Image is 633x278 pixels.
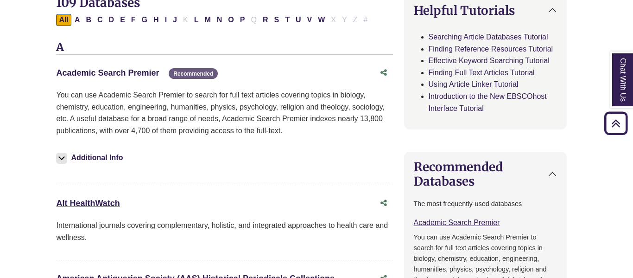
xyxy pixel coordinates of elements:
a: Back to Top [601,117,631,129]
button: Filter Results W [315,14,328,26]
button: Filter Results J [170,14,180,26]
button: Filter Results I [162,14,170,26]
button: Filter Results R [260,14,271,26]
button: Filter Results L [191,14,202,26]
a: Finding Reference Resources Tutorial [429,45,553,53]
button: Filter Results D [106,14,117,26]
a: Academic Search Premier [414,219,500,226]
button: Filter Results C [95,14,106,26]
button: Filter Results G [139,14,150,26]
button: Filter Results M [202,14,213,26]
span: Recommended [169,68,218,79]
a: Using Article Linker Tutorial [429,80,519,88]
a: Effective Keyword Searching Tutorial [429,57,550,65]
button: Filter Results P [237,14,248,26]
button: Filter Results V [304,14,315,26]
button: Additional Info [56,151,126,164]
button: Filter Results H [151,14,162,26]
button: Filter Results O [225,14,236,26]
a: Finding Full Text Articles Tutorial [429,69,535,77]
button: Recommended Databases [405,152,566,196]
button: Filter Results B [83,14,94,26]
p: International journals covering complementary, holistic, and integrated approaches to health care... [56,220,392,243]
p: You can use Academic Search Premier to search for full text articles covering topics in biology, ... [56,89,392,136]
h3: A [56,41,392,55]
a: Alt HealthWatch [56,199,120,208]
button: All [56,14,71,26]
button: Filter Results E [117,14,128,26]
div: Alpha-list to filter by first letter of database name [56,15,371,23]
a: Academic Search Premier [56,68,159,78]
button: Filter Results A [72,14,83,26]
button: Filter Results T [282,14,292,26]
button: Filter Results S [271,14,282,26]
button: Share this database [374,64,393,82]
a: Introduction to the New EBSCOhost Interface Tutorial [429,92,547,112]
button: Share this database [374,194,393,212]
button: Filter Results F [128,14,139,26]
p: The most frequently-used databases [414,199,557,209]
button: Filter Results N [214,14,225,26]
button: Filter Results U [293,14,304,26]
a: Searching Article Databases Tutorial [429,33,548,41]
